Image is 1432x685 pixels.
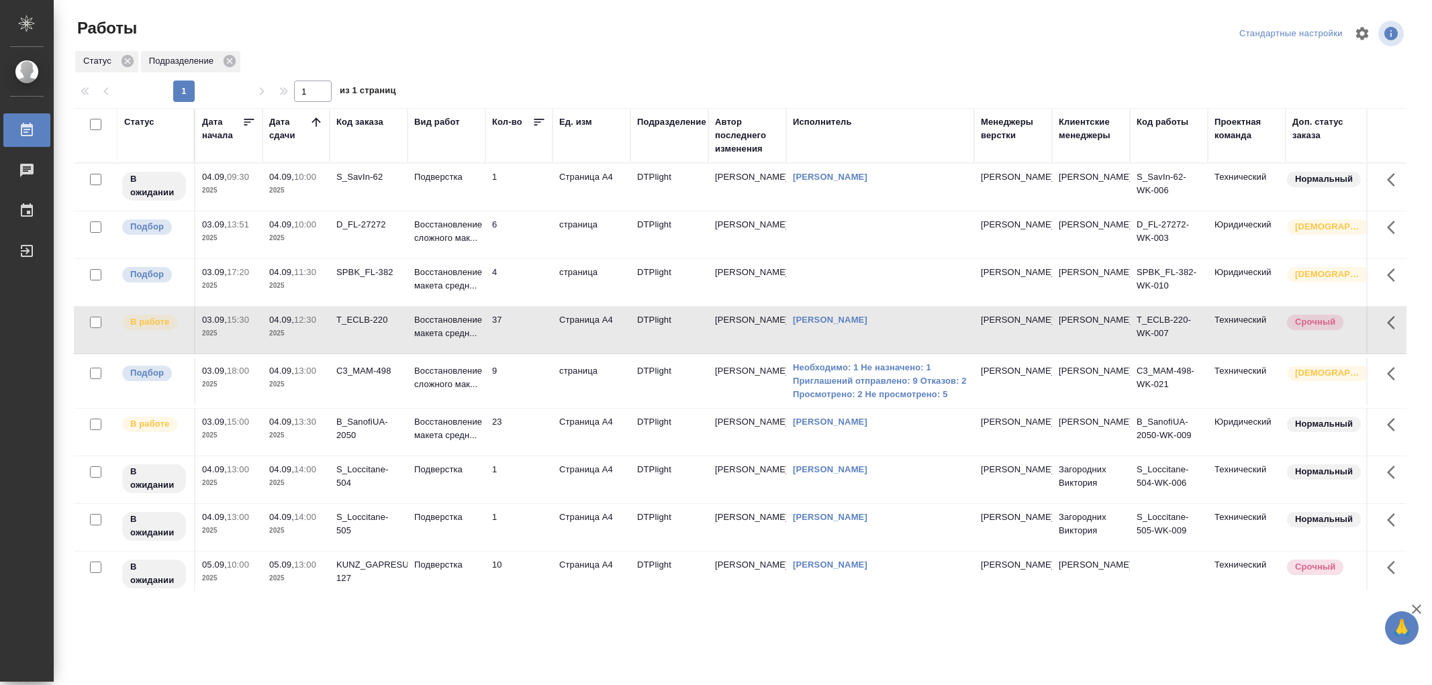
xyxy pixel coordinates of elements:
[485,211,553,258] td: 6
[202,476,256,490] p: 2025
[294,219,316,229] p: 10:00
[485,164,553,211] td: 1
[793,464,867,474] a: [PERSON_NAME]
[1208,259,1286,306] td: Юридический
[227,172,249,182] p: 09:30
[294,172,316,182] p: 10:00
[340,83,396,102] span: из 1 страниц
[414,115,460,129] div: Вид работ
[1208,164,1286,211] td: Технический
[1208,211,1286,258] td: Юридический
[202,429,256,442] p: 2025
[269,219,294,229] p: 04.09,
[130,172,178,199] p: В ожидании
[121,511,187,542] div: Исполнитель назначен, приступать к работе пока рано
[485,358,553,405] td: 9
[485,409,553,456] td: 23
[981,511,1045,524] p: [PERSON_NAME]
[1295,513,1353,526] p: Нормальный
[1208,307,1286,354] td: Технический
[336,266,401,279] div: SPBK_FL-382
[121,266,187,284] div: Можно подбирать исполнителей
[130,513,178,539] p: В ожидании
[269,464,294,474] p: 04.09,
[981,170,1045,184] p: [PERSON_NAME]
[1052,551,1130,598] td: [PERSON_NAME]
[269,524,323,537] p: 2025
[121,364,187,382] div: Можно подбирать исполнителей
[121,313,187,331] div: Исполнитель выполняет работу
[630,259,708,306] td: DTPlight
[1379,358,1411,390] button: Здесь прячутся важные кнопки
[708,551,786,598] td: [PERSON_NAME]
[492,115,522,129] div: Кол-во
[202,464,227,474] p: 04.09,
[1379,211,1411,244] button: Здесь прячутся важные кнопки
[202,219,227,229] p: 03.09,
[336,218,401,231] div: D_FL-27272
[1130,409,1208,456] td: B_SanofiUA-2050-WK-009
[414,415,479,442] p: Восстановление макета средн...
[414,558,479,572] p: Подверстка
[269,378,323,391] p: 2025
[1379,164,1411,196] button: Здесь прячутся важные кнопки
[981,313,1045,327] p: [PERSON_NAME]
[414,511,479,524] p: Подверстка
[1130,259,1208,306] td: SPBK_FL-382-WK-010
[708,211,786,258] td: [PERSON_NAME]
[559,115,592,129] div: Ед. изм
[269,231,323,245] p: 2025
[553,164,630,211] td: Страница А4
[1130,307,1208,354] td: T_ECLB-220-WK-007
[981,115,1045,142] div: Менеджеры верстки
[121,558,187,590] div: Исполнитель назначен, приступать к работе пока рано
[269,560,294,570] p: 05.09,
[269,572,323,585] p: 2025
[269,366,294,376] p: 04.09,
[1208,504,1286,551] td: Технический
[202,572,256,585] p: 2025
[1052,259,1130,306] td: [PERSON_NAME]
[130,366,164,380] p: Подбор
[1052,456,1130,503] td: Загородних Виктория
[553,307,630,354] td: Страница А4
[1208,409,1286,456] td: Юридический
[981,266,1045,279] p: [PERSON_NAME]
[130,268,164,281] p: Подбор
[1379,504,1411,536] button: Здесь прячутся важные кнопки
[1214,115,1279,142] div: Проектная команда
[227,366,249,376] p: 18:00
[202,560,227,570] p: 05.09,
[1379,259,1411,291] button: Здесь прячутся важные кнопки
[1208,551,1286,598] td: Технический
[1295,172,1353,186] p: Нормальный
[202,524,256,537] p: 2025
[414,313,479,340] p: Восстановление макета средн...
[708,358,786,405] td: [PERSON_NAME]
[630,164,708,211] td: DTPlight
[202,115,242,142] div: Дата начала
[1130,456,1208,503] td: S_Loccitane-504-WK-006
[630,211,708,258] td: DTPlight
[269,172,294,182] p: 04.09,
[1295,220,1362,233] p: [DEMOGRAPHIC_DATA]
[202,366,227,376] p: 03.09,
[630,307,708,354] td: DTPlight
[793,115,852,129] div: Исполнитель
[1379,409,1411,441] button: Здесь прячутся важные кнопки
[553,456,630,503] td: Страница А4
[269,267,294,277] p: 04.09,
[202,315,227,325] p: 03.09,
[227,267,249,277] p: 17:20
[1292,115,1363,142] div: Доп. статус заказа
[130,560,178,587] p: В ожидании
[121,218,187,236] div: Можно подбирать исполнителей
[981,218,1045,231] p: [PERSON_NAME]
[269,279,323,293] p: 2025
[1295,465,1353,478] p: Нормальный
[1385,611,1419,645] button: 🙏
[414,364,479,391] p: Восстановление сложного мак...
[130,417,169,431] p: В работе
[1130,164,1208,211] td: S_SavIn-62-WK-006
[485,456,553,503] td: 1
